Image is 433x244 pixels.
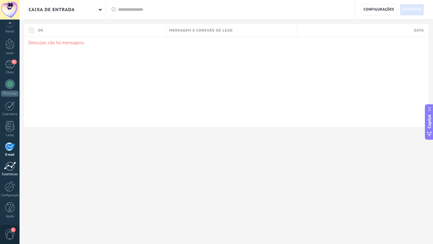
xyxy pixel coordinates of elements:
div: Painel [1,30,19,34]
div: WhatsApp [1,91,18,96]
div: E-mail [1,153,19,157]
div: Estatísticas [1,172,19,176]
span: De [38,28,43,33]
span: 3 [11,227,16,232]
a: Configurações [361,4,397,15]
div: Calendário [1,112,19,116]
div: Chats [1,71,19,75]
div: Listas [1,133,19,137]
div: Leads [1,51,19,55]
span: Configurações [364,4,394,15]
span: Data [414,28,424,33]
span: Copilot [426,115,432,129]
a: Escrever [400,4,424,15]
span: Mensagem e conexão de lead [169,28,233,33]
div: Configurações [1,194,19,197]
p: Desculpe, não há mensagens. [28,40,424,46]
span: 31 [11,59,17,64]
div: Ajuda [1,215,19,218]
span: Escrever [403,4,421,15]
